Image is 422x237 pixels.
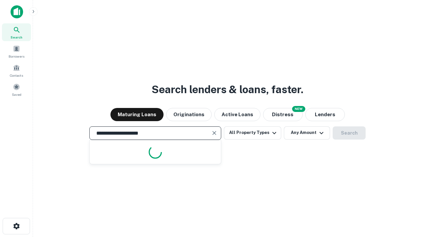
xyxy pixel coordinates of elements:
button: Clear [210,128,219,138]
a: Search [2,23,31,41]
span: Borrowers [9,54,24,59]
span: Contacts [10,73,23,78]
button: Lenders [305,108,345,121]
button: Search distressed loans with lien and other non-mortgage details. [263,108,303,121]
div: NEW [292,106,305,112]
button: Maturing Loans [110,108,164,121]
button: Any Amount [284,126,330,140]
img: capitalize-icon.png [11,5,23,18]
a: Contacts [2,62,31,79]
span: Search [11,35,22,40]
h3: Search lenders & loans, faster. [152,82,303,97]
a: Saved [2,81,31,98]
a: Borrowers [2,42,31,60]
button: Originations [166,108,212,121]
span: Saved [12,92,21,97]
button: Active Loans [214,108,260,121]
button: All Property Types [224,126,281,140]
iframe: Chat Widget [389,184,422,216]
